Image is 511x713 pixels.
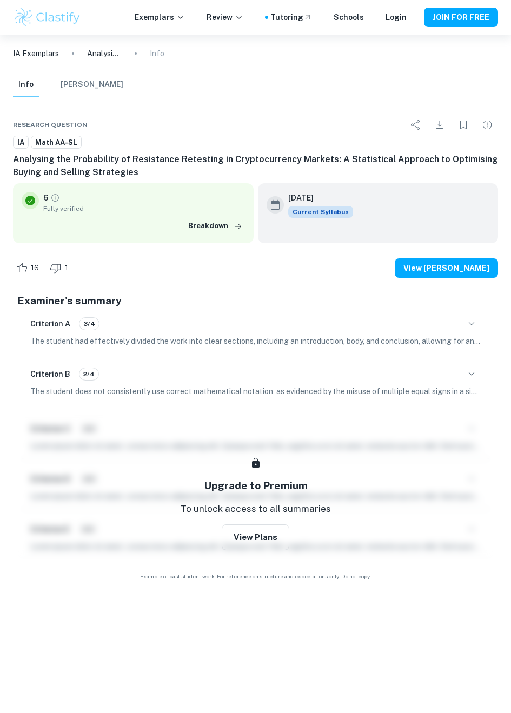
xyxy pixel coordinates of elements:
[59,263,74,274] span: 1
[204,478,308,494] h5: Upgrade to Premium
[405,114,427,136] div: Share
[13,73,39,97] button: Info
[13,6,82,28] img: Clastify logo
[30,368,70,380] h6: Criterion B
[334,11,364,23] a: Schools
[30,385,481,397] p: The student does not consistently use correct mathematical notation, as evidenced by the misuse o...
[288,192,344,204] h6: [DATE]
[50,193,60,203] a: Grade fully verified
[181,502,331,516] p: To unlock access to all summaries
[13,153,498,179] h6: Analysing the Probability of Resistance Retesting in Cryptocurrency Markets: A Statistical Approa...
[17,293,494,309] h5: Examiner's summary
[222,524,289,550] button: View Plans
[453,114,474,136] div: Bookmark
[424,8,498,27] button: JOIN FOR FREE
[288,206,353,218] span: Current Syllabus
[79,369,98,379] span: 2/4
[31,137,81,148] span: Math AA-SL
[61,73,123,97] button: [PERSON_NAME]
[47,259,74,277] div: Dislike
[13,48,59,59] a: IA Exemplars
[185,218,245,234] button: Breakdown
[30,318,70,330] h6: Criterion A
[13,572,498,581] span: Example of past student work. For reference on structure and expectations only. Do not copy.
[43,204,245,214] span: Fully verified
[13,120,88,130] span: Research question
[386,11,407,23] a: Login
[79,319,99,329] span: 3/4
[288,206,353,218] div: This exemplar is based on the current syllabus. Feel free to refer to it for inspiration/ideas wh...
[25,263,45,274] span: 16
[14,137,28,148] span: IA
[207,11,243,23] p: Review
[87,48,122,59] p: Analysing the Probability of Resistance Retesting in Cryptocurrency Markets: A Statistical Approa...
[395,258,498,278] button: View [PERSON_NAME]
[270,11,312,23] a: Tutoring
[31,136,82,149] a: Math AA-SL
[30,335,481,347] p: The student had effectively divided the work into clear sections, including an introduction, body...
[13,136,29,149] a: IA
[43,192,48,204] p: 6
[135,11,185,23] p: Exemplars
[13,259,45,277] div: Like
[150,48,164,59] p: Info
[429,114,450,136] div: Download
[476,114,498,136] div: Report issue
